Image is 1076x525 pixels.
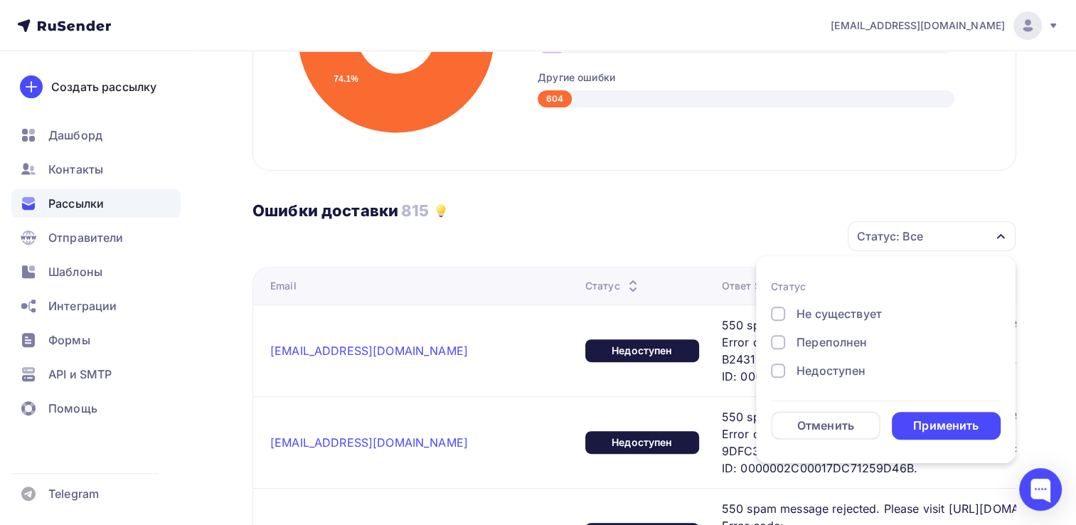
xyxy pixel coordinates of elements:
[401,201,429,221] h3: 815
[797,305,882,322] div: Не существует
[797,417,854,434] div: Отменить
[538,70,987,85] div: Другие ошибки
[11,258,181,286] a: Шаблоны
[51,78,156,95] div: Создать рассылку
[48,127,102,144] span: Дашборд
[270,435,468,450] a: [EMAIL_ADDRESS][DOMAIN_NAME]
[756,256,1016,463] ul: Статус: Все
[857,228,923,245] div: Статус: Все
[11,121,181,149] a: Дашборд
[797,334,867,351] div: Переполнен
[270,279,297,293] div: Email
[48,332,90,349] span: Формы
[11,155,181,184] a: Контакты
[48,485,99,502] span: Telegram
[585,279,641,293] div: Статус
[48,263,102,280] span: Шаблоны
[48,229,124,246] span: Отправители
[48,400,97,417] span: Помощь
[831,18,1005,33] span: [EMAIL_ADDRESS][DOMAIN_NAME]
[722,279,783,293] div: Ответ SMTP
[797,362,865,379] div: Недоступен
[252,201,398,221] h3: Ошибки доставки
[831,11,1059,40] a: [EMAIL_ADDRESS][DOMAIN_NAME]
[11,326,181,354] a: Формы
[538,90,572,107] div: 604
[270,344,468,358] a: [EMAIL_ADDRESS][DOMAIN_NAME]
[585,431,699,454] div: Недоступен
[48,366,112,383] span: API и SMTP
[847,221,1016,252] button: Статус: Все
[585,339,699,362] div: Недоступен
[48,161,103,178] span: Контакты
[11,189,181,218] a: Рассылки
[48,297,117,314] span: Интеграции
[913,418,979,434] div: Применить
[11,223,181,252] a: Отправители
[48,195,104,212] span: Рассылки
[771,280,806,294] div: Статус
